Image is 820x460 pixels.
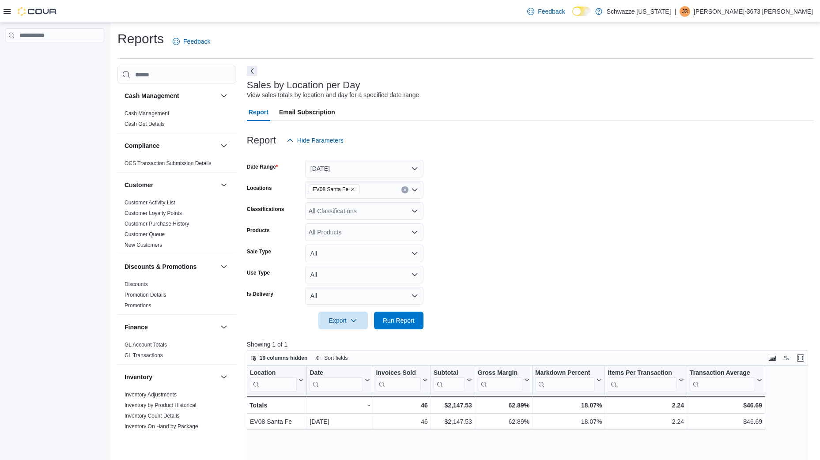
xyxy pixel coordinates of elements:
[247,340,814,349] p: Showing 1 of 1
[250,416,304,427] div: EV08 Santa Fe
[535,416,602,427] div: 18.07%
[219,261,229,272] button: Discounts & Promotions
[125,391,177,398] span: Inventory Adjustments
[247,248,271,255] label: Sale Type
[125,141,159,150] h3: Compliance
[411,229,418,236] button: Open list of options
[305,287,423,305] button: All
[376,369,420,377] div: Invoices Sold
[350,187,355,192] button: Remove EV08 Santa Fe from selection in this group
[538,7,565,16] span: Feedback
[125,121,165,127] a: Cash Out Details
[247,185,272,192] label: Locations
[434,416,472,427] div: $2,147.53
[478,400,529,411] div: 62.89%
[674,6,676,17] p: |
[125,373,152,381] h3: Inventory
[5,44,104,65] nav: Complex example
[117,279,236,314] div: Discounts & Promotions
[310,369,363,377] div: Date
[125,291,166,298] span: Promotion Details
[297,136,344,145] span: Hide Parameters
[247,163,278,170] label: Date Range
[183,37,210,46] span: Feedback
[250,369,297,377] div: Location
[310,416,370,427] div: [DATE]
[18,7,57,16] img: Cova
[125,181,153,189] h3: Customer
[125,342,167,348] a: GL Account Totals
[795,353,806,363] button: Enter fullscreen
[608,400,684,411] div: 2.24
[125,323,148,332] h3: Finance
[478,369,522,392] div: Gross Margin
[690,369,755,392] div: Transaction Average
[117,339,236,364] div: Finance
[219,372,229,382] button: Inventory
[125,242,162,248] a: New Customers
[219,180,229,190] button: Customer
[249,400,304,411] div: Totals
[125,110,169,117] a: Cash Management
[125,402,196,408] a: Inventory by Product Historical
[535,369,595,377] div: Markdown Percent
[318,312,368,329] button: Export
[125,373,217,381] button: Inventory
[682,6,688,17] span: J3
[125,341,167,348] span: GL Account Totals
[247,227,270,234] label: Products
[117,158,236,172] div: Compliance
[125,281,148,288] span: Discounts
[125,412,180,419] span: Inventory Count Details
[434,369,472,392] button: Subtotal
[374,312,423,329] button: Run Report
[250,369,297,392] div: Location
[478,416,529,427] div: 62.89%
[125,352,163,359] span: GL Transactions
[247,135,276,146] h3: Report
[608,369,684,392] button: Items Per Transaction
[247,66,257,76] button: Next
[125,221,189,227] a: Customer Purchase History
[125,121,165,128] span: Cash Out Details
[169,33,214,50] a: Feedback
[247,206,284,213] label: Classifications
[324,312,363,329] span: Export
[247,80,360,90] h3: Sales by Location per Day
[125,292,166,298] a: Promotion Details
[125,210,182,216] a: Customer Loyalty Points
[312,353,351,363] button: Sort fields
[608,416,684,427] div: 2.24
[249,103,268,121] span: Report
[125,231,165,238] a: Customer Queue
[125,423,198,430] span: Inventory On Hand by Package
[324,354,348,362] span: Sort fields
[125,91,217,100] button: Cash Management
[376,369,420,392] div: Invoices Sold
[434,400,472,411] div: $2,147.53
[411,186,418,193] button: Open list of options
[383,316,415,325] span: Run Report
[781,353,792,363] button: Display options
[125,160,212,167] span: OCS Transaction Submission Details
[535,369,595,392] div: Markdown Percent
[125,402,196,409] span: Inventory by Product Historical
[310,369,370,392] button: Date
[247,90,421,100] div: View sales totals by location and day for a specified date range.
[125,91,179,100] h3: Cash Management
[125,220,189,227] span: Customer Purchase History
[767,353,778,363] button: Keyboard shortcuts
[535,369,602,392] button: Markdown Percent
[125,262,217,271] button: Discounts & Promotions
[250,369,304,392] button: Location
[260,354,308,362] span: 19 columns hidden
[434,369,465,392] div: Subtotal
[376,369,427,392] button: Invoices Sold
[690,400,762,411] div: $46.69
[478,369,529,392] button: Gross Margin
[434,369,465,377] div: Subtotal
[125,302,151,309] a: Promotions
